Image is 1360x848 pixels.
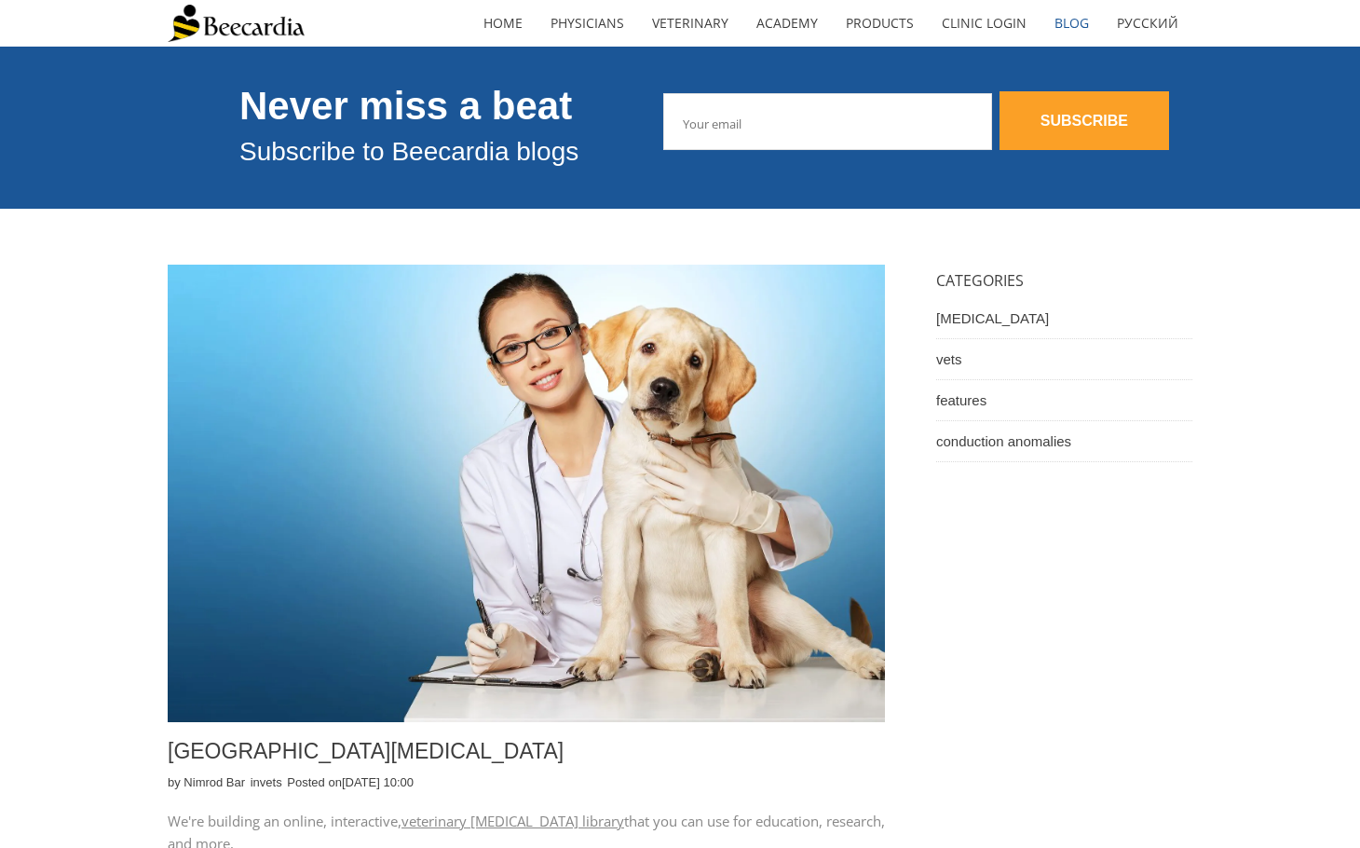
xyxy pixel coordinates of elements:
[168,265,885,722] img: Veterinary ECG Library
[287,775,414,789] span: Posted on
[184,774,245,791] a: Nimrod Bar
[928,2,1040,45] a: Clinic Login
[832,2,928,45] a: Products
[936,380,1192,421] a: features
[1103,2,1192,45] a: Русский
[742,2,832,45] a: Academy
[260,774,282,791] a: vets
[168,739,885,765] h1: [GEOGRAPHIC_DATA][MEDICAL_DATA]
[469,2,537,45] a: home
[401,812,624,830] a: veterinary [MEDICAL_DATA] library
[638,2,742,45] a: Veterinary
[1040,2,1103,45] a: Blog
[342,774,414,791] p: [DATE] 10:00
[936,298,1192,339] a: [MEDICAL_DATA]
[239,84,572,128] span: Never miss a beat
[663,93,991,150] input: Your email
[168,775,249,789] span: by
[936,421,1192,462] a: conduction anomalies
[251,775,286,789] span: in
[1000,91,1169,150] a: SUBSCRIBE
[537,2,638,45] a: Physicians
[239,137,578,166] span: Subscribe to Beecardia blogs
[168,5,305,42] img: Beecardia
[936,270,1024,291] span: CATEGORIES
[936,339,1192,380] a: vets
